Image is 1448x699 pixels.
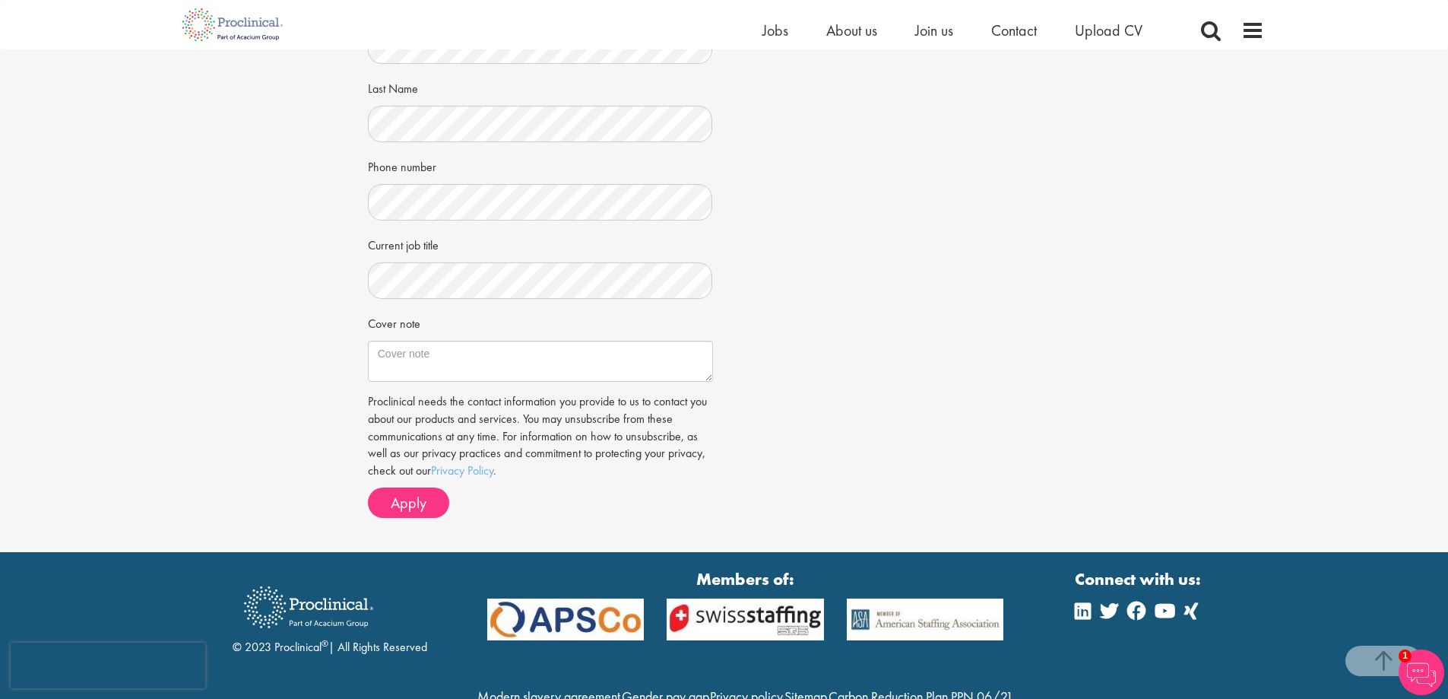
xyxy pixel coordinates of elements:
img: APSCo [476,599,656,640]
img: Proclinical Recruitment [233,576,385,639]
button: Apply [368,488,449,518]
strong: Connect with us: [1075,567,1204,591]
a: Jobs [762,21,788,40]
p: Proclinical needs the contact information you provide to us to contact you about our products and... [368,393,713,480]
img: APSCo [655,599,835,640]
sup: ® [322,637,328,650]
a: Upload CV [1075,21,1142,40]
span: Apply [391,493,426,513]
img: Chatbot [1399,650,1444,695]
label: Current job title [368,232,439,255]
label: Cover note [368,310,420,333]
span: 1 [1399,650,1412,662]
a: Join us [915,21,953,40]
iframe: reCAPTCHA [11,643,205,688]
img: APSCo [835,599,1016,640]
a: Privacy Policy [431,462,493,478]
a: Contact [991,21,1037,40]
label: Phone number [368,154,436,176]
strong: Members of: [487,567,1004,591]
div: © 2023 Proclinical | All Rights Reserved [233,575,427,656]
label: Last Name [368,75,418,98]
a: About us [826,21,877,40]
